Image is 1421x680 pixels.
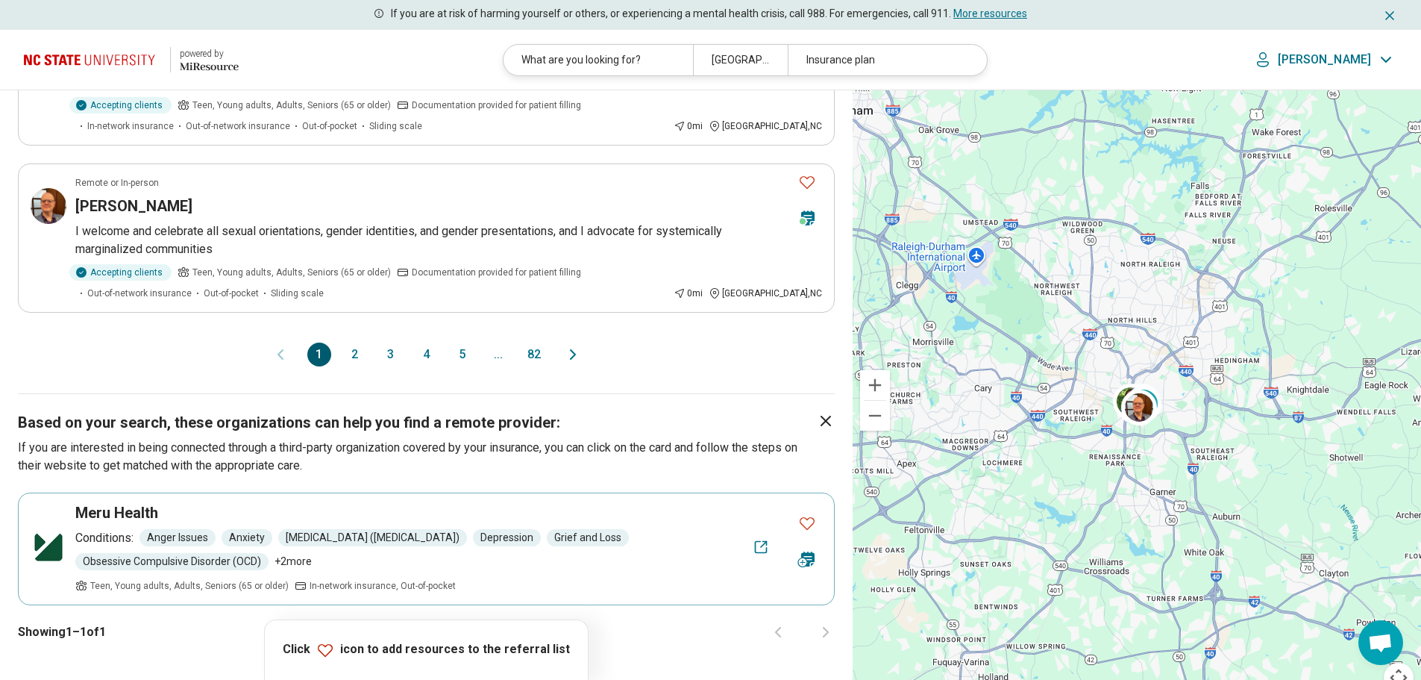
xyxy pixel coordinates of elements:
[283,641,570,659] p: Click icon to add resources to the referral list
[24,42,239,78] a: North Carolina State University powered by
[24,42,161,78] img: North Carolina State University
[75,529,134,547] p: Conditions:
[473,529,541,546] span: Depression
[272,343,289,366] button: Previous page
[674,119,703,133] div: 0 mi
[75,176,159,190] p: Remote or In-person
[271,287,324,300] span: Sliding scale
[192,266,391,279] span: Teen, Young adults, Adults, Seniors (65 or older)
[860,370,890,400] button: Zoom in
[860,401,890,431] button: Zoom out
[302,119,357,133] span: Out-of-pocket
[817,623,835,641] button: Next page
[1382,6,1397,24] button: Dismiss
[709,119,822,133] div: [GEOGRAPHIC_DATA] , NC
[18,493,835,605] a: FavoriteMeru HealthConditions:Anger IssuesAnxiety[MEDICAL_DATA] ([MEDICAL_DATA])DepressionGrief a...
[792,508,822,539] button: Favorite
[391,6,1027,22] p: If you are at risk of harming yourself or others, or experiencing a mental health crisis, call 98...
[709,287,822,300] div: [GEOGRAPHIC_DATA] , NC
[792,167,822,198] button: Favorite
[674,287,703,300] div: 0 mi
[75,502,158,523] h3: Meru Health
[788,45,977,75] div: Insurance plan
[379,343,403,366] button: 3
[504,45,693,75] div: What are you looking for?
[486,343,510,366] span: ...
[87,287,192,300] span: Out-of-network insurance
[222,529,272,546] span: Anxiety
[769,623,787,641] button: Previous page
[307,343,331,366] button: 1
[343,343,367,366] button: 2
[310,579,456,593] span: In-network insurance, Out-of-pocket
[75,222,822,258] p: I welcome and celebrate all sexual orientations, gender identities, and gender presentations, and...
[186,119,290,133] span: Out-of-network insurance
[522,343,546,366] button: 82
[1358,620,1403,665] div: Open chat
[415,343,439,366] button: 4
[69,264,172,281] div: Accepting clients
[275,554,312,570] span: + 2 more
[693,45,788,75] div: [GEOGRAPHIC_DATA], [GEOGRAPHIC_DATA]
[953,7,1027,19] a: More resources
[180,47,239,60] div: powered by
[69,97,172,113] div: Accepting clients
[139,529,216,546] span: Anger Issues
[547,529,629,546] span: Grief and Loss
[1278,52,1371,67] p: [PERSON_NAME]
[18,605,835,659] div: Showing 1 – 1 of 1
[369,119,422,133] span: Sliding scale
[1126,385,1161,421] div: 6
[90,579,289,593] span: Teen, Young adults, Adults, Seniors (65 or older)
[412,99,581,112] span: Documentation provided for patient filling
[204,287,259,300] span: Out-of-pocket
[412,266,581,279] span: Documentation provided for patient filling
[451,343,474,366] button: 5
[564,343,582,366] button: Next page
[75,553,269,570] span: Obsessive Compulsive Disorder (OCD)
[87,119,174,133] span: In-network insurance
[278,529,467,546] span: [MEDICAL_DATA] ([MEDICAL_DATA])
[75,196,192,216] h3: [PERSON_NAME]
[192,99,391,112] span: Teen, Young adults, Adults, Seniors (65 or older)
